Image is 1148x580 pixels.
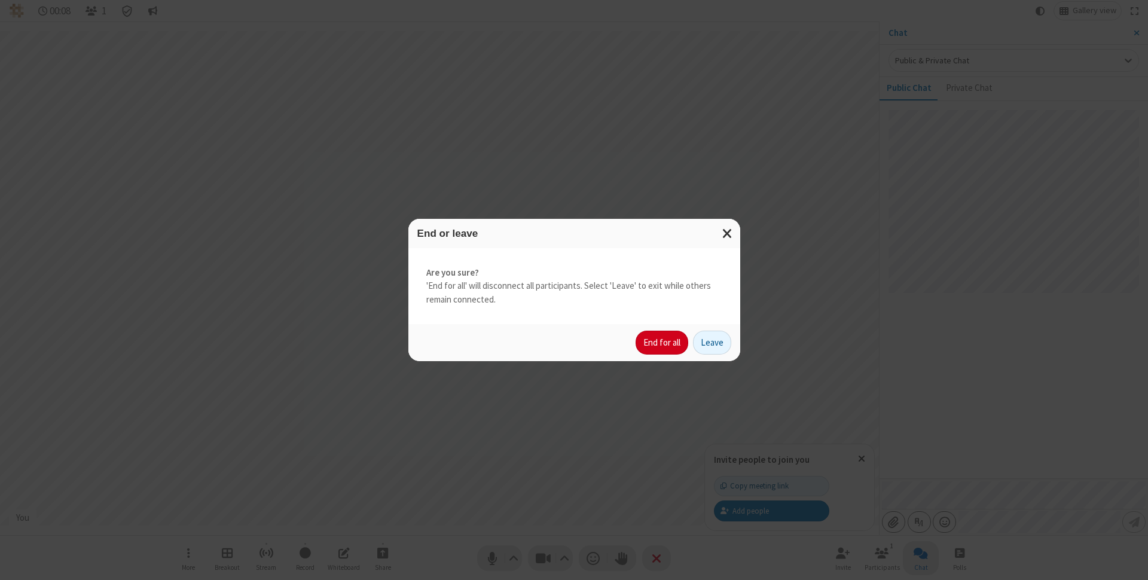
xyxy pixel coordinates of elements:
[636,331,688,355] button: End for all
[693,331,731,355] button: Leave
[408,248,740,325] div: 'End for all' will disconnect all participants. Select 'Leave' to exit while others remain connec...
[715,219,740,248] button: Close modal
[426,266,722,280] strong: Are you sure?
[417,228,731,239] h3: End or leave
